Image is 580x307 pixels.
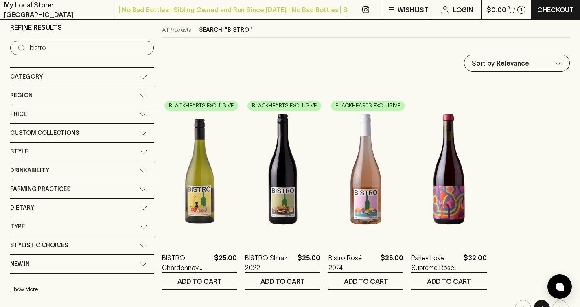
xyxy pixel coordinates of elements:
p: Search: "bistro" [199,26,252,34]
img: bubble-icon [556,283,564,291]
div: Style [10,143,154,161]
p: ADD TO CART [344,276,388,286]
button: ADD TO CART [245,273,320,289]
p: ADD TO CART [260,276,305,286]
div: Category [10,68,154,86]
a: Parley Love Supreme Rose 2024 [411,253,460,272]
a: BISTRO Chardonnay 2022 [162,253,211,272]
div: Drinkability [10,161,154,180]
div: New In [10,255,154,273]
div: Dietary [10,199,154,217]
span: Custom Collections [10,128,79,138]
p: ADD TO CART [427,276,471,286]
p: Login [453,5,473,15]
div: Farming Practices [10,180,154,198]
span: Dietary [10,203,34,213]
p: $25.00 [381,253,403,272]
div: Sort by Relevance [464,55,569,71]
span: New In [10,259,30,269]
p: Sort by Relevance [472,58,529,68]
div: Price [10,105,154,123]
span: Type [10,221,25,232]
span: Price [10,109,27,119]
span: Stylistic Choices [10,240,68,250]
span: Drinkability [10,165,49,175]
div: Stylistic Choices [10,236,154,254]
img: Bistro Rosé 2024 [328,98,403,241]
span: Farming Practices [10,184,70,194]
span: Region [10,90,33,101]
input: Try “Pinot noir” [30,42,147,55]
img: BISTRO Chardonnay 2022 [162,98,237,241]
a: BISTRO Shiraz 2022 [245,253,294,272]
span: Category [10,72,43,82]
p: $0.00 [487,5,506,15]
img: Parley Love Supreme Rose 2024 [411,98,486,241]
span: Style [10,147,28,157]
button: ADD TO CART [411,273,486,289]
button: ADD TO CART [328,273,403,289]
button: Show More [10,281,117,298]
p: $25.00 [298,253,320,272]
button: ADD TO CART [162,273,237,289]
p: › [194,26,196,34]
div: Custom Collections [10,124,154,142]
p: 1 [520,7,522,12]
p: $32.00 [464,253,487,272]
img: BISTRO Shiraz 2022 [245,98,320,241]
div: Region [10,86,154,105]
p: Refine Results [10,22,62,32]
div: Type [10,217,154,236]
p: $25.00 [214,253,237,272]
p: Wishlist [398,5,429,15]
a: Bistro Rosé 2024 [328,253,377,272]
p: ADD TO CART [177,276,222,286]
a: All Products [162,26,191,34]
p: Checkout [537,5,574,15]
